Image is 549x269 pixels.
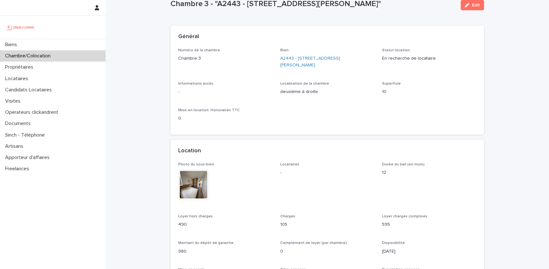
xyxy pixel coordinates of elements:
span: Charges [280,214,295,218]
p: Candidats Locataires [3,87,57,93]
p: Visites [3,98,26,104]
p: Artisans [3,143,28,149]
p: 490 [178,221,273,228]
p: 0 [178,115,273,122]
p: - [280,169,375,176]
p: Propriétaires [3,64,38,70]
p: 980 [178,248,273,255]
p: Biens [3,42,22,48]
p: [DATE] [382,248,476,255]
p: Operateurs clickandrent [3,109,63,115]
p: En recherche de locataire [382,55,476,62]
span: Edit [472,3,480,7]
p: Chambre 3 [178,55,273,62]
span: Montant du dépôt de garantie [178,241,234,245]
span: Photo du sous-bien [178,163,214,166]
span: Mise en location: Honoraires TTC [178,108,240,112]
span: Localisation de la chambre [280,82,329,86]
p: 10 [382,88,476,95]
p: Freelances [3,166,34,172]
a: A2443 - [STREET_ADDRESS][PERSON_NAME] [280,55,375,69]
span: Informations accès [178,82,213,86]
span: Superficie [382,82,401,86]
p: 105 [280,221,375,228]
p: deuxième à droite [280,88,375,95]
span: Statut location [382,48,410,52]
span: Complément de loyer (par chambre) [280,241,347,245]
p: 595 [382,221,476,228]
p: Locataires [3,76,33,82]
img: UCB0brd3T0yccxBKYDjQ [5,21,36,34]
p: Apporteur d'affaires [3,155,55,161]
span: Durée du bail (en mois) [382,163,425,166]
h2: Location [178,147,201,155]
p: 0 [280,248,375,255]
span: Bien [280,48,289,52]
p: Documents [3,121,36,127]
span: Numéro de la chambre [178,48,220,52]
p: Chambre/Colocation [3,53,56,59]
p: 12 [382,169,476,176]
p: Sinch - Téléphone [3,132,50,138]
span: Disponibilité [382,241,405,245]
h2: Général [178,33,199,40]
span: Locataires [280,163,299,166]
span: Loyer charges comprises [382,214,427,218]
span: Loyer hors charges [178,214,213,218]
p: - [178,88,273,95]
